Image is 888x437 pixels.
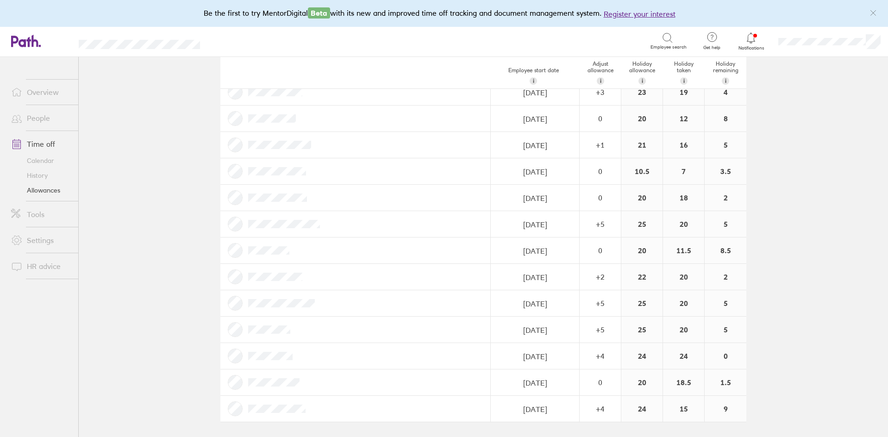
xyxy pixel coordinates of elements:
div: 3.5 [705,158,746,184]
div: 2 [705,264,746,290]
a: Allowances [4,183,78,198]
div: + 1 [580,141,620,149]
span: i [533,77,534,85]
span: i [725,77,726,85]
div: 18.5 [663,369,704,395]
div: 20 [663,290,704,316]
div: 20 [621,369,663,395]
div: + 5 [580,299,620,307]
div: Be the first to try MentorDigital with its new and improved time off tracking and document manage... [204,7,685,19]
div: Holiday allowance [621,57,663,88]
div: 0 [580,167,620,175]
div: 16 [663,132,704,158]
div: + 5 [580,325,620,334]
div: 0 [580,114,620,123]
a: Time off [4,135,78,153]
span: Get help [697,45,727,50]
a: Tools [4,205,78,224]
a: Settings [4,231,78,250]
div: 18 [663,185,704,211]
span: i [642,77,643,85]
div: 12 [663,106,704,131]
input: dd/mm/yyyy [491,106,579,132]
a: History [4,168,78,183]
div: 8 [705,106,746,131]
input: dd/mm/yyyy [491,264,579,290]
div: + 2 [580,273,620,281]
div: 22 [621,264,663,290]
div: 2 [705,185,746,211]
span: i [683,77,685,85]
div: 5 [705,317,746,343]
div: Employee start date [487,63,580,88]
a: Overview [4,83,78,101]
div: 1.5 [705,369,746,395]
span: Employee search [650,44,687,50]
a: Calendar [4,153,78,168]
div: 20 [621,106,663,131]
div: Holiday taken [663,57,705,88]
div: 4 [705,79,746,105]
span: Notifications [736,45,766,51]
div: 19 [663,79,704,105]
div: 25 [621,211,663,237]
div: 5 [705,211,746,237]
input: dd/mm/yyyy [491,396,579,422]
a: Notifications [736,31,766,51]
div: 24 [621,396,663,422]
div: + 4 [580,352,620,360]
div: 0 [580,246,620,255]
div: 23 [621,79,663,105]
div: + 3 [580,88,620,96]
div: 0 [580,194,620,202]
div: 11.5 [663,237,704,263]
input: dd/mm/yyyy [491,132,579,158]
input: dd/mm/yyyy [491,317,579,343]
div: 25 [621,317,663,343]
div: 20 [663,211,704,237]
div: 5 [705,132,746,158]
div: 8.5 [705,237,746,263]
div: Adjust allowance [580,57,621,88]
div: 5 [705,290,746,316]
div: 20 [621,185,663,211]
div: 9 [705,396,746,422]
div: 0 [580,378,620,387]
div: 10.5 [621,158,663,184]
input: dd/mm/yyyy [491,159,579,185]
a: HR advice [4,257,78,275]
div: + 4 [580,405,620,413]
input: dd/mm/yyyy [491,291,579,317]
span: Beta [308,7,330,19]
a: People [4,109,78,127]
div: 20 [663,317,704,343]
input: dd/mm/yyyy [491,185,579,211]
div: 15 [663,396,704,422]
span: i [600,77,601,85]
div: 20 [621,237,663,263]
div: 20 [663,264,704,290]
input: dd/mm/yyyy [491,343,579,369]
input: dd/mm/yyyy [491,80,579,106]
div: 21 [621,132,663,158]
div: Search [225,37,249,45]
div: Holiday remaining [705,57,746,88]
div: 24 [621,343,663,369]
div: + 5 [580,220,620,228]
input: dd/mm/yyyy [491,212,579,237]
input: dd/mm/yyyy [491,238,579,264]
button: Register your interest [604,8,675,19]
div: 24 [663,343,704,369]
input: dd/mm/yyyy [491,370,579,396]
div: 7 [663,158,704,184]
div: 25 [621,290,663,316]
div: 0 [705,343,746,369]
